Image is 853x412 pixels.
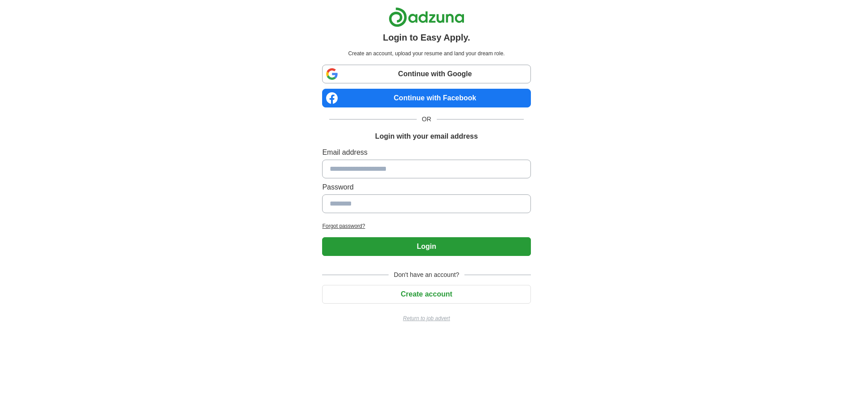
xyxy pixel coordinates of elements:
label: Password [322,182,530,193]
span: OR [417,115,437,124]
a: Continue with Google [322,65,530,83]
span: Don't have an account? [389,270,465,280]
a: Forgot password? [322,222,530,230]
a: Continue with Facebook [322,89,530,107]
button: Login [322,237,530,256]
a: Create account [322,290,530,298]
button: Create account [322,285,530,304]
h1: Login with your email address [375,131,478,142]
h1: Login to Easy Apply. [383,31,470,44]
p: Create an account, upload your resume and land your dream role. [324,49,529,58]
a: Return to job advert [322,314,530,322]
label: Email address [322,147,530,158]
img: Adzuna logo [389,7,464,27]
